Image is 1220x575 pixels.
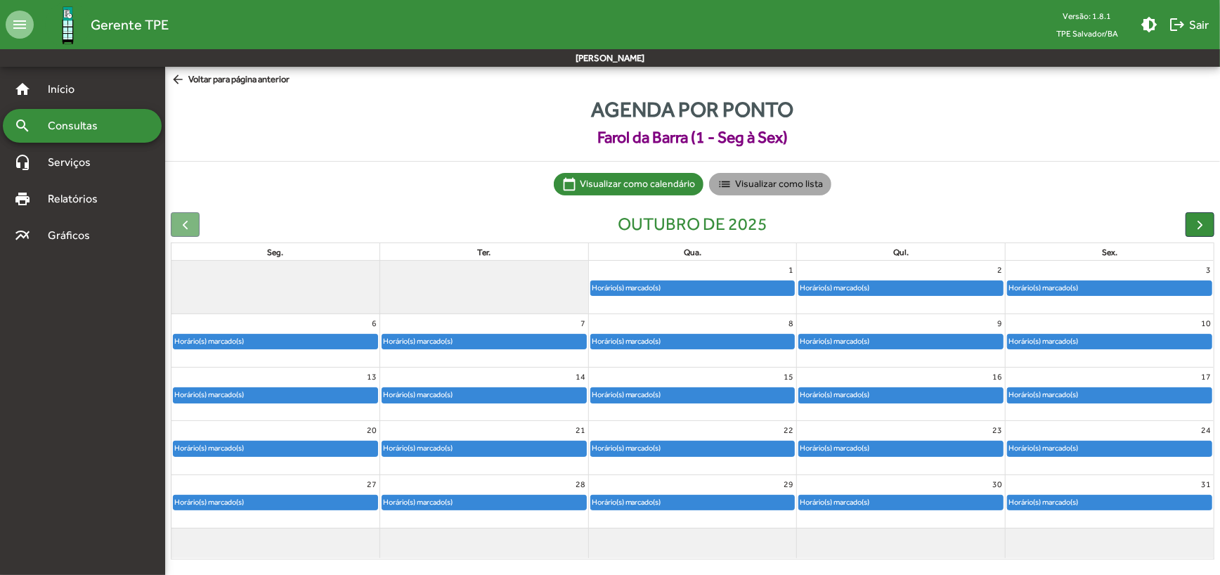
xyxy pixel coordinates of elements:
[591,388,662,401] div: Horário(s) marcado(s)
[1099,245,1120,260] a: sexta-feira
[174,441,245,455] div: Horário(s) marcado(s)
[174,388,245,401] div: Horário(s) marcado(s)
[364,368,379,386] a: 13 de outubro de 2025
[1005,368,1214,421] td: 17 de outubro de 2025
[1198,421,1214,439] a: 24 de outubro de 2025
[989,421,1005,439] a: 23 de outubro de 2025
[799,388,870,401] div: Horário(s) marcado(s)
[1005,474,1214,528] td: 31 de outubro de 2025
[799,496,870,509] div: Horário(s) marcado(s)
[1008,335,1079,348] div: Horário(s) marcado(s)
[781,368,796,386] a: 15 de outubro de 2025
[14,117,31,134] mat-icon: search
[382,441,453,455] div: Horário(s) marcado(s)
[1141,16,1157,33] mat-icon: brightness_medium
[382,388,453,401] div: Horário(s) marcado(s)
[45,2,91,48] img: Logo
[171,314,380,368] td: 6 de outubro de 2025
[171,72,188,88] mat-icon: arrow_back
[174,496,245,509] div: Horário(s) marcado(s)
[1163,12,1214,37] button: Sair
[1169,16,1186,33] mat-icon: logout
[994,261,1005,279] a: 2 de outubro de 2025
[786,261,796,279] a: 1 de outubro de 2025
[1045,25,1129,42] span: TPE Salvador/BA
[797,474,1006,528] td: 30 de outubro de 2025
[989,475,1005,493] a: 30 de outubro de 2025
[380,421,589,474] td: 21 de outubro de 2025
[382,335,453,348] div: Horário(s) marcado(s)
[1005,421,1214,474] td: 24 de outubro de 2025
[588,368,797,421] td: 15 de outubro de 2025
[591,496,662,509] div: Horário(s) marcado(s)
[588,421,797,474] td: 22 de outubro de 2025
[39,190,116,207] span: Relatórios
[1169,12,1209,37] span: Sair
[171,474,380,528] td: 27 de outubro de 2025
[380,368,589,421] td: 14 de outubro de 2025
[781,475,796,493] a: 29 de outubro de 2025
[369,314,379,332] a: 6 de outubro de 2025
[171,72,290,88] span: Voltar para página anterior
[364,421,379,439] a: 20 de outubro de 2025
[554,173,703,195] mat-chip: Visualizar como calendário
[994,314,1005,332] a: 9 de outubro de 2025
[14,190,31,207] mat-icon: print
[474,245,493,260] a: terça-feira
[39,81,95,98] span: Início
[165,93,1220,125] span: Agenda por ponto
[1008,496,1079,509] div: Horário(s) marcado(s)
[799,335,870,348] div: Horário(s) marcado(s)
[174,335,245,348] div: Horário(s) marcado(s)
[364,475,379,493] a: 27 de outubro de 2025
[681,245,704,260] a: quarta-feira
[1005,261,1214,314] td: 3 de outubro de 2025
[799,441,870,455] div: Horário(s) marcado(s)
[380,474,589,528] td: 28 de outubro de 2025
[573,475,588,493] a: 28 de outubro de 2025
[165,125,1220,150] span: Farol da Barra (1 - Seg à Sex)
[588,261,797,314] td: 1 de outubro de 2025
[171,421,380,474] td: 20 de outubro de 2025
[171,368,380,421] td: 13 de outubro de 2025
[1008,388,1079,401] div: Horário(s) marcado(s)
[591,281,662,295] div: Horário(s) marcado(s)
[1005,314,1214,368] td: 10 de outubro de 2025
[265,245,287,260] a: segunda-feira
[797,368,1006,421] td: 16 de outubro de 2025
[1008,281,1079,295] div: Horário(s) marcado(s)
[1008,441,1079,455] div: Horário(s) marcado(s)
[382,496,453,509] div: Horário(s) marcado(s)
[588,314,797,368] td: 8 de outubro de 2025
[562,177,576,191] mat-icon: calendar_today
[14,154,31,171] mat-icon: headset_mic
[573,421,588,439] a: 21 de outubro de 2025
[380,314,589,368] td: 7 de outubro de 2025
[781,421,796,439] a: 22 de outubro de 2025
[797,261,1006,314] td: 2 de outubro de 2025
[799,281,870,295] div: Horário(s) marcado(s)
[618,214,767,235] h2: outubro de 2025
[890,245,911,260] a: quinta-feira
[14,227,31,244] mat-icon: multiline_chart
[1198,314,1214,332] a: 10 de outubro de 2025
[709,173,831,195] mat-chip: Visualizar como lista
[797,314,1006,368] td: 9 de outubro de 2025
[1203,261,1214,279] a: 3 de outubro de 2025
[573,368,588,386] a: 14 de outubro de 2025
[6,11,34,39] mat-icon: menu
[39,117,116,134] span: Consultas
[1198,475,1214,493] a: 31 de outubro de 2025
[718,177,732,191] mat-icon: list
[34,2,169,48] a: Gerente TPE
[39,227,109,244] span: Gráficos
[39,154,110,171] span: Serviços
[786,314,796,332] a: 8 de outubro de 2025
[1198,368,1214,386] a: 17 de outubro de 2025
[14,81,31,98] mat-icon: home
[91,13,169,36] span: Gerente TPE
[588,474,797,528] td: 29 de outubro de 2025
[578,314,588,332] a: 7 de outubro de 2025
[591,441,662,455] div: Horário(s) marcado(s)
[591,335,662,348] div: Horário(s) marcado(s)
